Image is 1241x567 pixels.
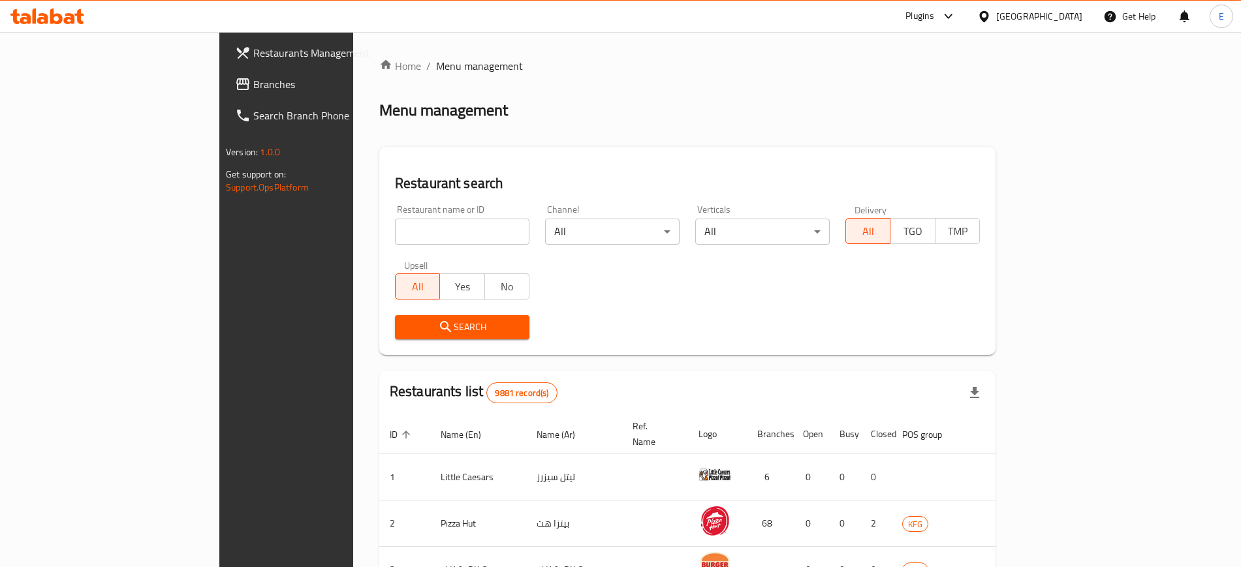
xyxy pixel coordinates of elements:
div: Export file [959,377,990,408]
span: Yes [445,277,479,296]
td: 68 [747,500,793,547]
td: 0 [829,500,860,547]
td: 0 [829,454,860,500]
th: Busy [829,414,860,454]
td: Pizza Hut [430,500,526,547]
span: 1.0.0 [260,144,280,161]
h2: Restaurant search [395,174,980,193]
td: 0 [793,454,829,500]
input: Search for restaurant name or ID.. [395,219,529,245]
span: Search Branch Phone [253,108,416,123]
span: Name (En) [441,427,498,442]
span: No [490,277,524,296]
td: 2 [860,500,892,547]
span: Restaurants Management [253,45,416,61]
a: Support.OpsPlatform [226,179,309,196]
button: TGO [890,218,935,244]
li: / [426,58,431,74]
span: E [1219,9,1224,23]
span: Version: [226,144,258,161]
div: All [545,219,680,245]
span: All [851,222,885,241]
td: بيتزا هت [526,500,622,547]
span: KFG [903,517,928,532]
span: Name (Ar) [537,427,592,442]
td: 0 [860,454,892,500]
a: Branches [225,69,426,100]
img: Pizza Hut [699,504,731,537]
td: Little Caesars [430,454,526,500]
h2: Menu management [379,100,508,121]
button: Yes [439,273,484,299]
span: TMP [941,222,975,241]
span: Get support on: [226,166,286,183]
span: 9881 record(s) [487,387,556,399]
nav: breadcrumb [379,58,996,74]
th: Closed [860,414,892,454]
td: ليتل سيزرز [526,454,622,500]
span: POS group [902,427,959,442]
button: Search [395,315,529,339]
div: [GEOGRAPHIC_DATA] [996,9,1082,23]
a: Search Branch Phone [225,100,426,131]
button: No [484,273,529,299]
button: All [845,218,890,244]
span: ID [390,427,415,442]
th: Logo [688,414,747,454]
span: TGO [896,222,930,241]
a: Restaurants Management [225,37,426,69]
label: Delivery [855,205,887,214]
img: Little Caesars [699,458,731,491]
td: 6 [747,454,793,500]
h2: Restaurants list [390,382,558,403]
button: All [395,273,440,299]
span: All [401,277,435,296]
td: 0 [793,500,829,547]
button: TMP [935,218,980,244]
th: Branches [747,414,793,454]
th: Open [793,414,829,454]
div: Total records count [486,382,557,403]
div: Plugins [905,8,934,24]
div: All [695,219,830,245]
label: Upsell [404,260,428,269]
span: Menu management [436,58,523,74]
span: Search [405,319,519,335]
span: Ref. Name [633,418,672,450]
span: Branches [253,76,416,92]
